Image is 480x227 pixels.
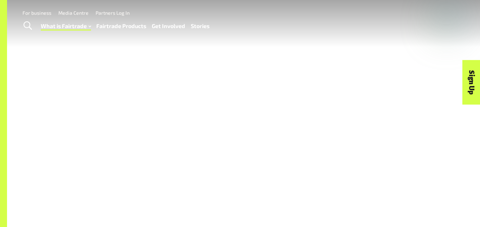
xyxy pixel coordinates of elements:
a: Fairtrade Products [96,21,146,31]
a: Toggle Search [19,17,36,35]
a: For business [22,10,51,16]
a: Stories [191,21,209,31]
a: Partners Log In [96,10,130,16]
a: What is Fairtrade [41,21,91,31]
a: Media Centre [58,10,89,16]
img: Fairtrade Australia New Zealand logo [433,9,460,38]
a: Get Involved [152,21,185,31]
